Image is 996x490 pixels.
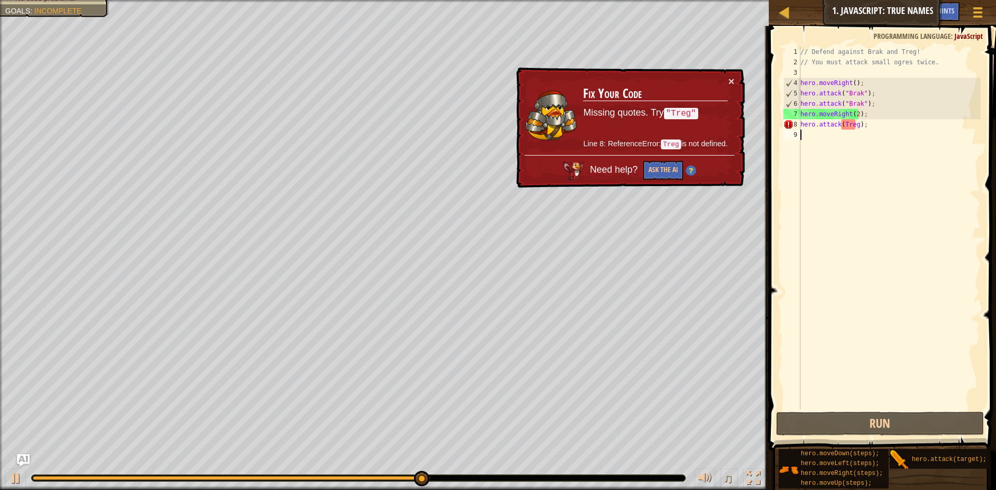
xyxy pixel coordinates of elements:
div: 8 [783,119,800,130]
img: portrait.png [779,460,798,480]
p: Missing quotes. Try [583,106,727,120]
span: : [30,7,34,15]
div: 1 [783,47,800,57]
span: Incomplete [34,7,81,15]
div: 2 [783,57,800,67]
button: Adjust volume [695,469,715,490]
button: Ask AI [17,454,30,467]
span: : [951,31,955,41]
span: Hints [937,6,955,16]
button: Run [776,412,984,436]
img: AI [563,161,584,180]
img: Hint [686,165,696,176]
button: Ctrl + P: Play [5,469,26,490]
img: duck_senick.png [525,90,577,141]
p: Line 8: ReferenceError: is not defined. [583,138,727,150]
div: 5 [784,88,800,99]
button: Show game menu [965,2,991,26]
div: 9 [783,130,800,140]
span: hero.moveRight(steps); [801,470,883,477]
span: hero.moveUp(steps); [801,480,872,487]
button: Ask the AI [643,161,683,180]
h3: Fix Your Code [583,87,727,101]
div: 7 [783,109,800,119]
span: Goals [5,7,30,15]
span: Programming language [874,31,951,41]
div: 6 [784,99,800,109]
span: ♫ [723,470,733,486]
code: "Treg" [664,108,698,119]
button: × [728,76,735,87]
span: hero.moveLeft(steps); [801,460,879,467]
img: portrait.png [890,450,909,470]
span: hero.attack(target); [912,456,987,463]
div: 4 [784,78,800,88]
button: ♫ [721,469,738,490]
code: Treg [661,139,681,149]
span: JavaScript [955,31,983,41]
span: Need help? [590,165,640,175]
span: hero.moveDown(steps); [801,450,879,457]
span: Ask AI [909,6,927,16]
button: Toggle fullscreen [743,469,764,490]
div: 3 [783,67,800,78]
button: Ask AI [904,2,932,21]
